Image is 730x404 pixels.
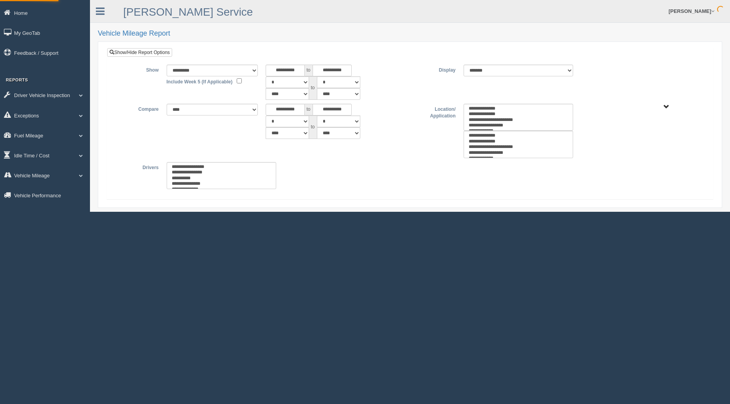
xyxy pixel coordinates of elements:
[309,76,317,100] span: to
[113,104,163,113] label: Compare
[113,162,163,171] label: Drivers
[410,65,460,74] label: Display
[410,104,460,120] label: Location/ Application
[305,104,313,115] span: to
[113,65,163,74] label: Show
[123,6,253,18] a: [PERSON_NAME] Service
[98,30,722,38] h2: Vehicle Mileage Report
[305,65,313,76] span: to
[309,115,317,139] span: to
[107,48,172,57] a: Show/Hide Report Options
[167,76,233,86] label: Include Week 5 (If Applicable)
